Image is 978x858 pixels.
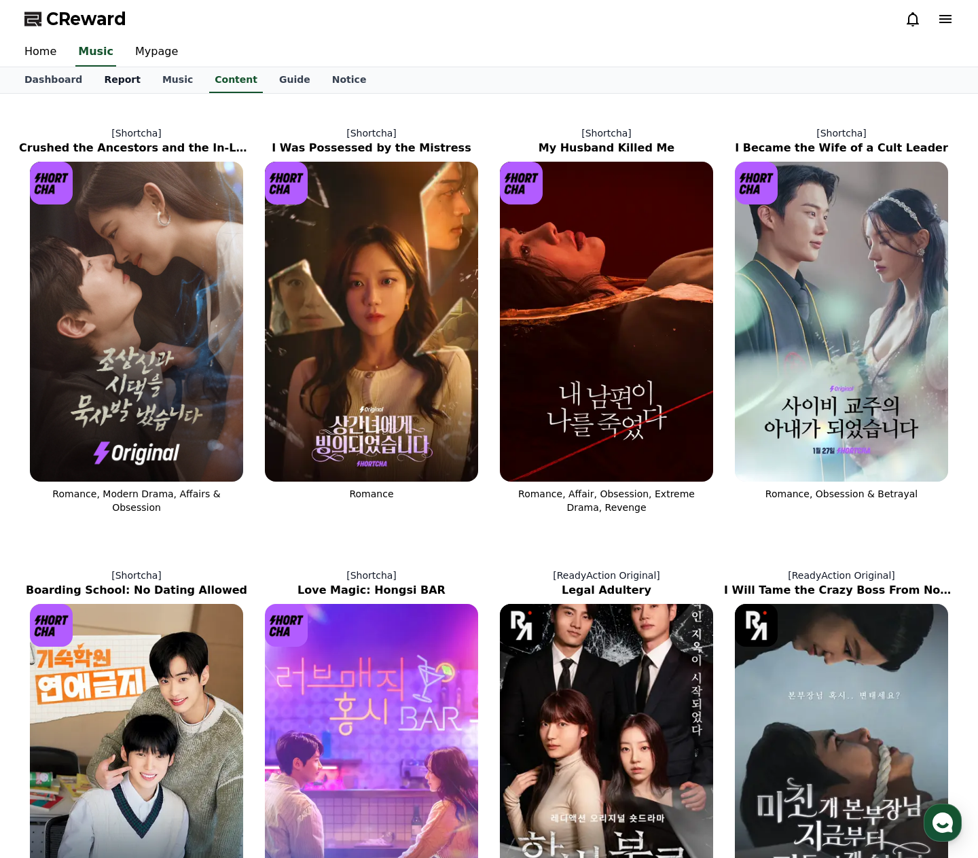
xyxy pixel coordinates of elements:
[151,67,204,93] a: Music
[201,451,234,462] span: Settings
[489,115,724,525] a: [Shortcha] My Husband Killed Me My Husband Killed Me [object Object] Logo Romance, Affair, Obsess...
[765,488,918,499] span: Romance, Obsession & Betrayal
[93,67,151,93] a: Report
[489,569,724,582] p: [ReadyAction Original]
[254,582,489,598] h2: Love Magic: Hongsi BAR
[735,162,948,482] img: I Became the Wife of a Cult Leader
[489,582,724,598] h2: Legal Adultery
[724,115,959,525] a: [Shortcha] I Became the Wife of a Cult Leader I Became the Wife of a Cult Leader [object Object] ...
[500,162,543,204] img: [object Object] Logo
[46,8,126,30] span: CReward
[724,140,959,156] h2: I Became the Wife of a Cult Leader
[254,126,489,140] p: [Shortcha]
[500,162,713,482] img: My Husband Killed Me
[14,38,67,67] a: Home
[268,67,321,93] a: Guide
[724,582,959,598] h2: I Will Tame the Crazy Boss From Now On
[4,431,90,465] a: Home
[209,67,263,93] a: Content
[500,604,543,647] img: [object Object] Logo
[254,115,489,525] a: [Shortcha] I Was Possessed by the Mistress I Was Possessed by the Mistress [object Object] Logo R...
[265,604,308,647] img: [object Object] Logo
[14,67,93,93] a: Dashboard
[19,126,254,140] p: [Shortcha]
[265,162,308,204] img: [object Object] Logo
[254,140,489,156] h2: I Was Possessed by the Mistress
[30,604,73,647] img: [object Object] Logo
[30,162,73,204] img: [object Object] Logo
[75,38,116,67] a: Music
[265,162,478,482] img: I Was Possessed by the Mistress
[19,582,254,598] h2: Boarding School: No Dating Allowed
[254,569,489,582] p: [Shortcha]
[321,67,378,93] a: Notice
[19,569,254,582] p: [Shortcha]
[30,162,243,482] img: Crushed the Ancestors and the In-Laws
[124,38,189,67] a: Mypage
[24,8,126,30] a: CReward
[35,451,58,462] span: Home
[724,126,959,140] p: [Shortcha]
[113,452,153,463] span: Messages
[90,431,175,465] a: Messages
[52,488,220,513] span: Romance, Modern Drama, Affairs & Obsession
[735,162,778,204] img: [object Object] Logo
[489,140,724,156] h2: My Husband Killed Me
[489,126,724,140] p: [Shortcha]
[19,140,254,156] h2: Crushed the Ancestors and the In-Laws
[19,115,254,525] a: [Shortcha] Crushed the Ancestors and the In-Laws Crushed the Ancestors and the In-Laws [object Ob...
[175,431,261,465] a: Settings
[349,488,393,499] span: Romance
[518,488,695,513] span: Romance, Affair, Obsession, Extreme Drama, Revenge
[735,604,778,647] img: [object Object] Logo
[724,569,959,582] p: [ReadyAction Original]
